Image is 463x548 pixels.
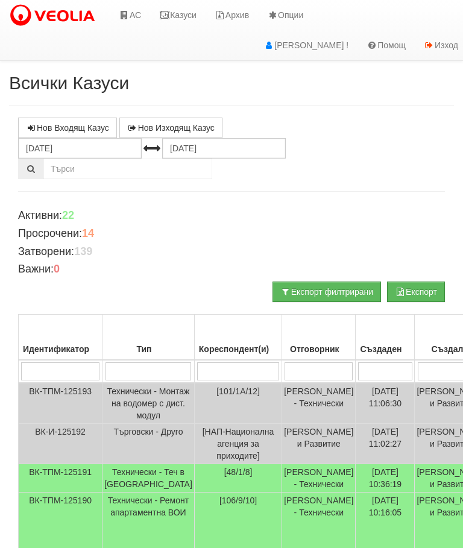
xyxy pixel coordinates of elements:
[216,386,260,396] span: [101/1А/12]
[224,467,253,477] span: [48/1/8]
[43,159,212,179] input: Търсене по Идентификатор, Бл/Вх/Ап, Тип, Описание, Моб. Номер, Имейл, Файл, Коментар,
[19,383,102,424] td: ВК-ТПМ-125193
[102,424,195,464] td: Търговски - Друго
[9,3,101,28] img: VeoliaLogo.png
[356,383,415,424] td: [DATE] 11:06:30
[62,209,74,221] b: 22
[219,496,257,505] span: [106/9/10]
[356,464,415,493] td: [DATE] 10:36:19
[282,464,356,493] td: [PERSON_NAME] - Технически
[19,464,102,493] td: ВК-ТПМ-125191
[82,227,94,239] b: 14
[272,282,381,302] button: Експорт филтрирани
[102,383,195,424] td: Технически - Монтаж на водомер с дист. модул
[357,341,412,357] div: Създаден
[387,282,445,302] button: Експорт
[102,464,195,493] td: Технически - Теч в [GEOGRAPHIC_DATA]
[19,315,102,361] th: Идентификатор: No sort applied, activate to apply an ascending sort
[119,118,222,138] a: Нов Изходящ Казус
[104,341,192,357] div: Тип
[282,315,356,361] th: Отговорник: No sort applied, activate to apply an ascending sort
[357,30,415,60] a: Помощ
[356,315,415,361] th: Създаден: No sort applied, activate to apply an ascending sort
[18,246,445,258] h4: Затворени:
[284,341,353,357] div: Отговорник
[54,263,60,275] b: 0
[194,315,282,361] th: Кореспондент(и): No sort applied, activate to apply an ascending sort
[9,73,454,93] h2: Всички Казуси
[18,118,117,138] a: Нов Входящ Казус
[102,315,195,361] th: Тип: No sort applied, activate to apply an ascending sort
[356,424,415,464] td: [DATE] 11:02:27
[18,210,445,222] h4: Активни:
[18,263,445,276] h4: Важни:
[282,424,356,464] td: [PERSON_NAME] и Развитие
[254,30,357,60] a: [PERSON_NAME] !
[197,341,280,357] div: Кореспондент(и)
[74,245,92,257] b: 139
[20,341,100,357] div: Идентификатор
[19,424,102,464] td: ВК-И-125192
[282,383,356,424] td: [PERSON_NAME] - Технически
[203,427,274,461] span: [НАП-Национална агенция за приходите]
[18,228,445,240] h4: Просрочени:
